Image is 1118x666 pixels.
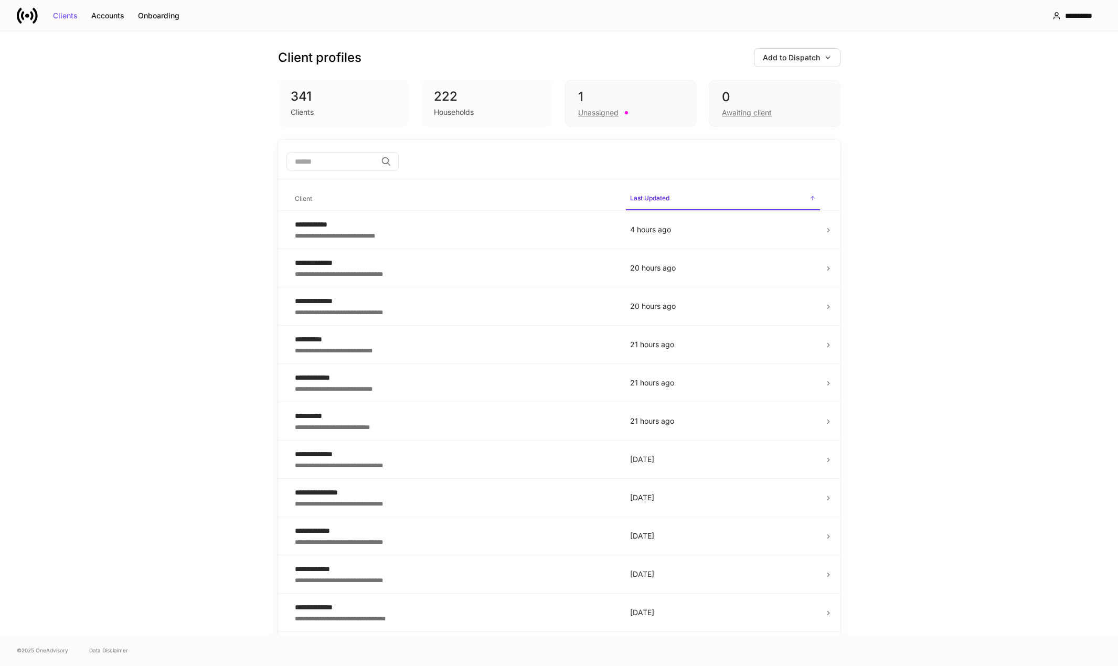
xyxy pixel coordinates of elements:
div: Unassigned [578,108,619,118]
h6: Last Updated [630,193,669,203]
div: Clients [53,12,78,19]
p: 21 hours ago [630,339,816,350]
div: 0 [722,89,827,105]
div: 222 [434,88,540,105]
p: 20 hours ago [630,263,816,273]
p: [DATE] [630,569,816,579]
h6: Client [295,194,312,203]
div: 1 [578,89,683,105]
button: Accounts [84,7,131,24]
p: 4 hours ago [630,224,816,235]
p: [DATE] [630,607,816,618]
div: Onboarding [138,12,179,19]
p: 20 hours ago [630,301,816,311]
div: Households [434,107,474,117]
div: Accounts [91,12,124,19]
button: Add to Dispatch [754,48,840,67]
button: Clients [46,7,84,24]
div: Awaiting client [722,108,772,118]
p: 21 hours ago [630,378,816,388]
span: Last Updated [626,188,820,210]
p: [DATE] [630,492,816,503]
div: 341 [291,88,397,105]
span: Client [291,188,617,210]
h3: Client profiles [278,49,361,66]
button: Onboarding [131,7,186,24]
div: 1Unassigned [565,80,696,127]
a: Data Disclaimer [89,646,128,654]
div: Add to Dispatch [763,54,832,61]
p: [DATE] [630,531,816,541]
p: 21 hours ago [630,416,816,426]
div: 0Awaiting client [709,80,840,127]
span: © 2025 OneAdvisory [17,646,68,654]
p: [DATE] [630,454,816,465]
div: Clients [291,107,314,117]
